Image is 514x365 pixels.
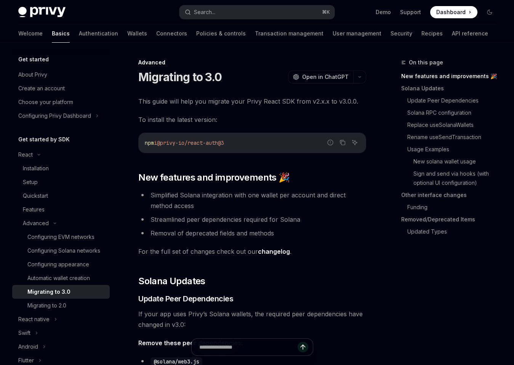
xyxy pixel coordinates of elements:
a: Update Peer Dependencies [407,94,502,107]
span: On this page [409,58,443,67]
a: Configuring EVM networks [12,230,110,244]
div: Swift [18,328,30,338]
a: Solana Updates [401,82,502,94]
li: Streamlined peer dependencies required for Solana [138,214,366,225]
div: About Privy [18,70,47,79]
div: Configuring Privy Dashboard [18,111,91,120]
li: Simplified Solana integration with one wallet per account and direct method access [138,190,366,211]
a: Solana RPC configuration [407,107,502,119]
button: Open in ChatGPT [288,70,353,83]
a: User management [333,24,381,43]
div: Configuring EVM networks [27,232,94,242]
div: Automatic wallet creation [27,274,90,283]
a: Quickstart [12,189,110,203]
a: Sign and send via hooks (with optional UI configuration) [413,168,502,189]
li: Removal of deprecated fields and methods [138,228,366,239]
button: Search...⌘K [179,5,335,19]
span: Open in ChatGPT [302,73,349,81]
div: Configuring Solana networks [27,246,100,255]
button: Send message [298,342,308,352]
span: To install the latest version: [138,114,366,125]
a: Other interface changes [401,189,502,201]
a: Transaction management [255,24,323,43]
span: For the full set of changes check out our . [138,246,366,257]
span: If your app uses Privy’s Solana wallets, the required peer dependencies have changed in v3.0: [138,309,366,330]
button: Ask AI [350,138,360,147]
div: Setup [23,178,38,187]
span: Solana Updates [138,275,205,287]
div: Migrating to 3.0 [27,287,70,296]
div: Create an account [18,84,65,93]
a: About Privy [12,68,110,82]
a: Create an account [12,82,110,95]
span: i [154,139,157,146]
div: React [18,150,33,159]
div: Android [18,342,38,351]
a: Funding [407,201,502,213]
div: React native [18,315,50,324]
div: Flutter [18,356,34,365]
a: Security [391,24,412,43]
a: New solana wallet usage [413,155,502,168]
div: Search... [194,8,215,17]
a: Rename useSendTransaction [407,131,502,143]
img: dark logo [18,7,66,18]
a: Policies & controls [196,24,246,43]
span: @privy-io/react-auth@3 [157,139,224,146]
a: Setup [12,175,110,189]
a: Migrating to 3.0 [12,285,110,299]
a: changelog [258,248,290,256]
span: New features and improvements 🎉 [138,171,290,184]
div: Quickstart [23,191,48,200]
span: Update Peer Dependencies [138,293,233,304]
a: Wallets [127,24,147,43]
button: Report incorrect code [325,138,335,147]
a: Configuring appearance [12,258,110,271]
a: Replace useSolanaWallets [407,119,502,131]
button: Toggle dark mode [484,6,496,18]
a: Installation [12,162,110,175]
div: Migrating to 2.0 [27,301,66,310]
a: API reference [452,24,488,43]
a: Welcome [18,24,43,43]
span: npm [145,139,154,146]
span: Dashboard [436,8,466,16]
span: This guide will help you migrate your Privy React SDK from v2.x.x to v3.0.0. [138,96,366,107]
a: Features [12,203,110,216]
a: Updated Types [407,226,502,238]
h1: Migrating to 3.0 [138,70,222,84]
a: Automatic wallet creation [12,271,110,285]
a: Basics [52,24,70,43]
h5: Get started by SDK [18,135,70,144]
a: Configuring Solana networks [12,244,110,258]
span: ⌘ K [322,9,330,15]
div: Configuring appearance [27,260,89,269]
a: Connectors [156,24,187,43]
div: Advanced [138,59,366,66]
div: Choose your platform [18,98,73,107]
a: Migrating to 2.0 [12,299,110,312]
a: Recipes [421,24,443,43]
div: Installation [23,164,49,173]
a: Dashboard [430,6,477,18]
h5: Get started [18,55,49,64]
a: Demo [376,8,391,16]
a: Usage Examples [407,143,502,155]
a: Authentication [79,24,118,43]
a: Support [400,8,421,16]
button: Copy the contents from the code block [338,138,347,147]
a: Removed/Deprecated Items [401,213,502,226]
a: Choose your platform [12,95,110,109]
div: Advanced [23,219,49,228]
div: Features [23,205,45,214]
a: New features and improvements 🎉 [401,70,502,82]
